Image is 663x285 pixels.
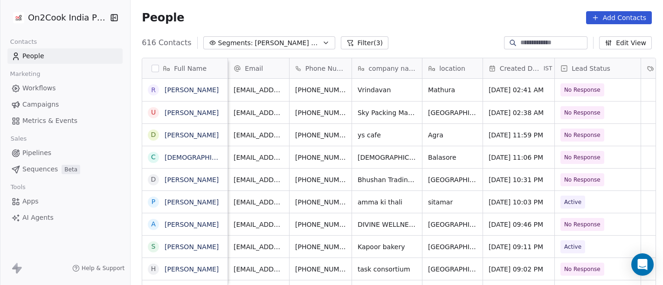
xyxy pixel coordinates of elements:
[489,108,549,117] span: [DATE] 02:38 AM
[245,64,263,73] span: Email
[234,265,283,274] span: [EMAIL_ADDRESS][DOMAIN_NAME]
[22,148,51,158] span: Pipelines
[295,85,346,95] span: [PHONE_NUMBER]
[483,58,554,78] div: Created DateIST
[428,220,477,229] span: [GEOGRAPHIC_DATA]
[255,38,320,48] span: [PERSON_NAME] Follow up Hot Active
[152,242,156,251] div: s
[234,220,283,229] span: [EMAIL_ADDRESS][DOMAIN_NAME]
[295,197,346,207] span: [PHONE_NUMBER]
[7,48,123,64] a: People
[7,145,123,161] a: Pipelines
[428,197,477,207] span: sitamar
[142,11,184,25] span: People
[295,108,346,117] span: [PHONE_NUMBER]
[295,175,346,184] span: [PHONE_NUMBER]
[165,131,219,139] a: [PERSON_NAME]
[165,198,219,206] a: [PERSON_NAME]
[428,153,477,162] span: Balasore
[428,85,477,95] span: Mathura
[341,36,389,49] button: Filter(3)
[489,242,549,251] span: [DATE] 09:11 PM
[368,64,416,73] span: company name
[142,37,191,48] span: 616 Contacts
[489,265,549,274] span: [DATE] 09:02 PM
[151,130,156,140] div: D
[358,153,416,162] span: [DEMOGRAPHIC_DATA] Blast
[151,85,156,95] div: R
[7,132,31,146] span: Sales
[439,64,465,73] span: location
[151,175,156,184] div: D
[234,175,283,184] span: [EMAIL_ADDRESS][DOMAIN_NAME]
[6,35,41,49] span: Contacts
[489,175,549,184] span: [DATE] 10:31 PM
[165,176,219,183] a: [PERSON_NAME]
[358,265,416,274] span: task consortium
[564,265,601,274] span: No Response
[7,81,123,96] a: Workflows
[152,197,155,207] div: P
[165,154,288,161] a: [DEMOGRAPHIC_DATA] Blast Balasore
[422,58,483,78] div: location
[62,165,80,174] span: Beta
[295,153,346,162] span: [PHONE_NUMBER]
[544,65,552,72] span: IST
[234,130,283,140] span: [EMAIL_ADDRESS][DOMAIN_NAME]
[22,51,44,61] span: People
[11,10,103,26] button: On2Cook India Pvt. Ltd.
[22,100,59,109] span: Campaigns
[22,116,77,126] span: Metrics & Events
[572,64,610,73] span: Lead Status
[165,86,219,94] a: [PERSON_NAME]
[428,175,477,184] span: [GEOGRAPHIC_DATA]
[7,180,29,194] span: Tools
[489,130,549,140] span: [DATE] 11:59 PM
[7,194,123,209] a: Apps
[489,197,549,207] span: [DATE] 10:03 PM
[290,58,352,78] div: Phone Number
[586,11,652,24] button: Add Contacts
[358,197,416,207] span: amma ki thali
[358,108,416,117] span: Sky Packing Material Trd: LLC
[165,243,219,251] a: [PERSON_NAME]
[295,130,346,140] span: [PHONE_NUMBER]
[218,38,253,48] span: Segments:
[22,213,54,223] span: AI Agents
[228,58,289,78] div: Email
[22,83,56,93] span: Workflows
[428,130,477,140] span: Agra
[358,220,416,229] span: DIVINE WELLNESS
[428,242,477,251] span: [GEOGRAPHIC_DATA]
[358,175,416,184] span: Bhushan Trading co
[174,64,207,73] span: Full Name
[22,164,58,174] span: Sequences
[7,210,123,225] a: AI Agents
[428,265,477,274] span: [GEOGRAPHIC_DATA](NCR)
[564,85,601,95] span: No Response
[234,108,283,117] span: [EMAIL_ADDRESS][DOMAIN_NAME]
[358,130,416,140] span: ys cafe
[500,64,542,73] span: Created Date
[352,58,422,78] div: company name
[358,85,416,95] span: Vrindavan
[295,265,346,274] span: [PHONE_NUMBER]
[599,36,652,49] button: Edit View
[489,153,549,162] span: [DATE] 11:06 PM
[295,220,346,229] span: [PHONE_NUMBER]
[564,175,601,184] span: No Response
[555,58,641,78] div: Lead Status
[22,197,39,206] span: Apps
[7,162,123,177] a: SequencesBeta
[564,130,601,140] span: No Response
[305,64,346,73] span: Phone Number
[28,12,107,24] span: On2Cook India Pvt. Ltd.
[6,67,44,81] span: Marketing
[564,220,601,229] span: No Response
[428,108,477,117] span: [GEOGRAPHIC_DATA]
[7,113,123,129] a: Metrics & Events
[151,108,156,117] div: U
[151,152,156,162] div: C
[564,108,601,117] span: No Response
[564,153,601,162] span: No Response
